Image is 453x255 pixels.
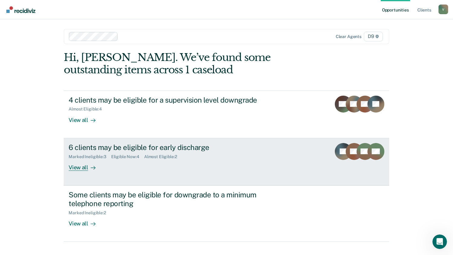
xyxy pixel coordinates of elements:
div: Almost Eligible : 2 [144,154,182,159]
div: Almost Eligible : 4 [69,107,107,112]
div: 6 clients may be eligible for early discharge [69,143,281,152]
iframe: Intercom live chat [432,234,447,249]
div: View all [69,159,102,171]
a: 4 clients may be eligible for a supervision level downgradeAlmost Eligible:4View all [64,91,389,138]
img: Recidiviz [6,6,35,13]
a: Some clients may be eligible for downgrade to a minimum telephone reportingMarked Ineligible:2Vie... [64,186,389,242]
div: Hi, [PERSON_NAME]. We’ve found some outstanding items across 1 caseload [64,51,324,76]
div: View all [69,112,102,123]
button: Profile dropdown button [438,5,448,14]
div: View all [69,215,102,227]
div: 4 clients may be eligible for a supervision level downgrade [69,96,281,104]
div: Eligible Now : 4 [111,154,144,159]
div: Marked Ineligible : 2 [69,210,111,215]
div: Marked Ineligible : 3 [69,154,111,159]
div: Clear agents [336,34,361,39]
span: D9 [364,32,383,41]
div: V [438,5,448,14]
div: Some clients may be eligible for downgrade to a minimum telephone reporting [69,190,281,208]
a: 6 clients may be eligible for early dischargeMarked Ineligible:3Eligible Now:4Almost Eligible:2Vi... [64,138,389,186]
